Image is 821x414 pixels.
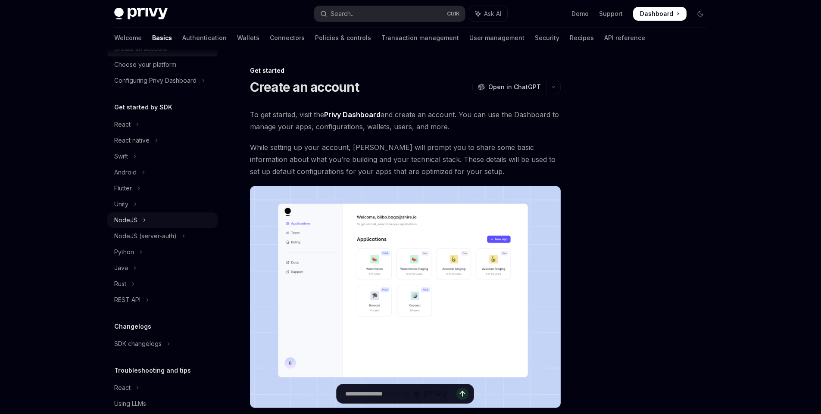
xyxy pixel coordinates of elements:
div: Configuring Privy Dashboard [114,75,197,86]
div: React [114,383,131,393]
button: Toggle Unity section [107,196,218,212]
div: Flutter [114,183,132,193]
button: Toggle Swift section [107,149,218,164]
div: Using LLMs [114,398,146,409]
a: Basics [152,28,172,48]
button: Toggle React native section [107,133,218,148]
span: Open in ChatGPT [488,83,541,91]
a: API reference [604,28,645,48]
a: Demo [571,9,589,18]
h5: Changelogs [114,321,151,332]
div: Search... [331,9,355,19]
div: REST API [114,295,140,305]
a: Connectors [270,28,305,48]
div: Java [114,263,128,273]
input: Ask a question... [345,384,456,403]
span: Dashboard [640,9,673,18]
button: Send message [456,388,468,400]
button: Toggle SDK changelogs section [107,336,218,352]
div: Python [114,247,134,257]
button: Toggle REST API section [107,292,218,308]
div: NodeJS (server-auth) [114,231,177,241]
a: Using LLMs [107,396,218,411]
span: Ask AI [484,9,501,18]
button: Toggle Java section [107,260,218,276]
a: Authentication [182,28,227,48]
a: Privy Dashboard [324,110,381,119]
button: Toggle assistant panel [469,6,507,22]
a: Dashboard [633,7,687,21]
a: Security [535,28,559,48]
div: Android [114,167,137,177]
button: Open in ChatGPT [472,80,546,94]
button: Toggle Configuring Privy Dashboard section [107,73,218,88]
a: Choose your platform [107,57,218,72]
a: Welcome [114,28,142,48]
span: While setting up your account, [PERSON_NAME] will prompt you to share some basic information abou... [250,141,561,177]
a: Wallets [237,28,259,48]
img: images/Dash.png [250,186,561,408]
a: Recipes [570,28,594,48]
button: Toggle Python section [107,244,218,260]
img: dark logo [114,8,168,20]
a: Support [599,9,623,18]
a: Transaction management [381,28,459,48]
span: To get started, visit the and create an account. You can use the Dashboard to manage your apps, c... [250,109,561,133]
button: Toggle Rust section [107,276,218,292]
button: Toggle Android section [107,165,218,180]
button: Toggle React section [107,117,218,132]
button: Toggle React section [107,380,218,395]
div: Unity [114,199,128,209]
button: Toggle Flutter section [107,181,218,196]
a: User management [469,28,524,48]
h5: Get started by SDK [114,102,172,112]
h5: Troubleshooting and tips [114,365,191,376]
button: Toggle NodeJS section [107,212,218,228]
span: Ctrl K [447,10,460,17]
div: React [114,119,131,130]
button: Open search [314,6,465,22]
div: React native [114,135,150,146]
a: Policies & controls [315,28,371,48]
div: Get started [250,66,561,75]
div: SDK changelogs [114,339,162,349]
button: Toggle dark mode [693,7,707,21]
div: Rust [114,279,126,289]
div: Swift [114,151,128,162]
div: NodeJS [114,215,137,225]
div: Choose your platform [114,59,176,70]
h1: Create an account [250,79,359,95]
button: Toggle NodeJS (server-auth) section [107,228,218,244]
